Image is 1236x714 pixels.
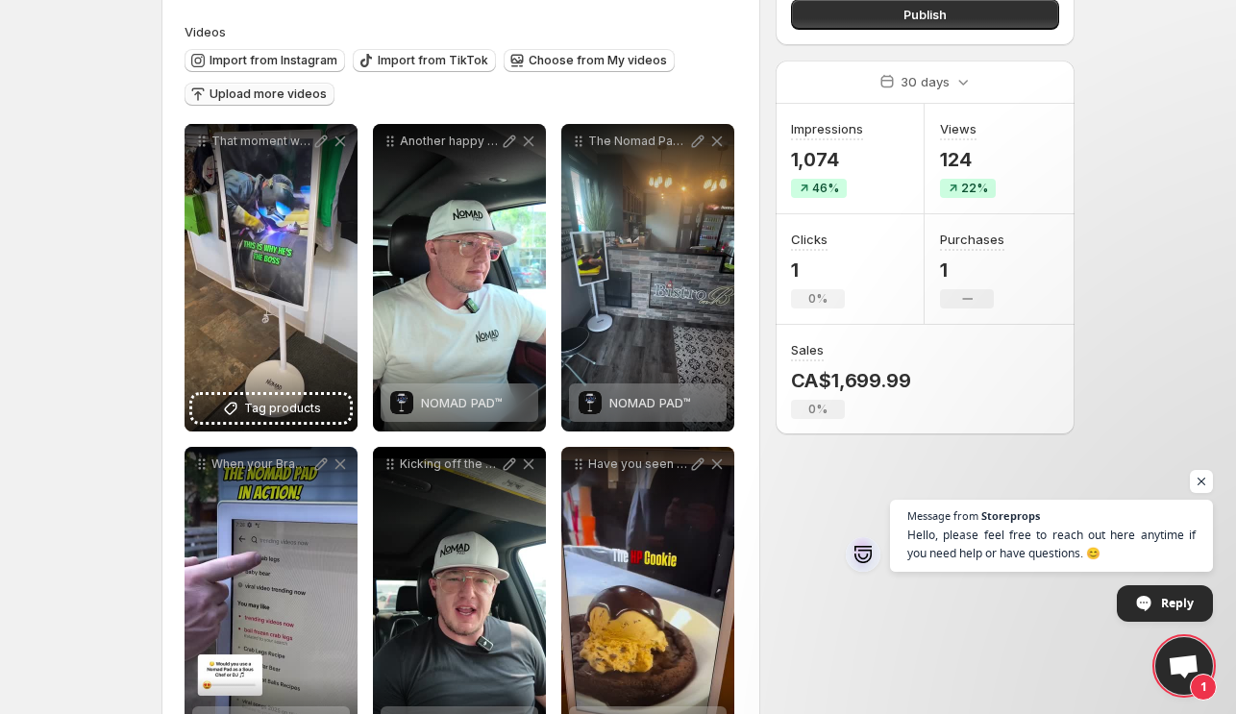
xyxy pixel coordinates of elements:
p: When your Brand Ambassador lives the lifestyle Crab legs on the BBQ TikTok recipes streaming Musi... [211,456,311,472]
span: NOMAD PAD™ [421,395,503,410]
span: Videos [185,24,226,39]
img: NOMAD PAD™ [579,391,602,414]
span: 46% [812,181,839,196]
span: 0% [808,291,828,307]
div: Another happy client [PERSON_NAME] from Competition [PERSON_NAME] is putting the Nomad Pad to wor... [373,124,546,431]
button: Choose from My videos [504,49,675,72]
button: Import from TikTok [353,49,496,72]
span: Choose from My videos [529,53,667,68]
span: Message from [907,510,978,521]
p: That moment when [PERSON_NAME] saw their first behind-the-scenes welding video on the Nomad Pad 2... [211,134,311,149]
button: Import from Instagram [185,49,345,72]
span: 0% [808,402,828,417]
span: 22% [961,181,988,196]
span: Tag products [244,399,321,418]
p: 1 [940,259,1004,282]
span: Hello, please feel free to reach out here anytime if you need help or have questions. 😊 [907,526,1196,562]
h3: Sales [791,340,824,359]
span: Import from TikTok [378,53,488,68]
p: 1 [791,259,845,282]
div: That moment when [PERSON_NAME] saw their first behind-the-scenes welding video on the Nomad Pad 2... [185,124,358,431]
img: NOMAD PAD™ [390,391,413,414]
p: 30 days [901,72,950,91]
span: Publish [903,5,947,24]
p: Kicking off the weekend with a whole lot of gratitude Thank you to the amazing businesses now roc... [400,456,500,472]
p: 1,074 [791,148,863,171]
h3: Clicks [791,230,828,249]
span: Upload more videos [210,86,327,102]
h3: Views [940,119,976,138]
button: Tag products [192,395,350,422]
h3: Impressions [791,119,863,138]
span: Import from Instagram [210,53,337,68]
p: CA$1,699.99 [791,369,911,392]
p: Another happy client [PERSON_NAME] from Competition [PERSON_NAME] is putting the Nomad Pad to wor... [400,134,500,149]
div: The Nomad Pad makes restaurants food and social media POP Its to let your clients see what happen... [561,124,734,431]
button: Upload more videos [185,83,334,106]
h3: Purchases [940,230,1004,249]
span: NOMAD PAD™ [609,395,691,410]
p: 124 [940,148,996,171]
span: Reply [1161,586,1194,620]
div: Open chat [1155,637,1213,695]
p: The Nomad Pad makes restaurants food and social media POP Its to let your clients see what happen... [588,134,688,149]
span: Storeprops [981,510,1040,521]
p: Have you seen a Nomad Pad in action before No matter the biz if youve got something to show teach... [588,456,688,472]
span: 1 [1190,674,1217,701]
